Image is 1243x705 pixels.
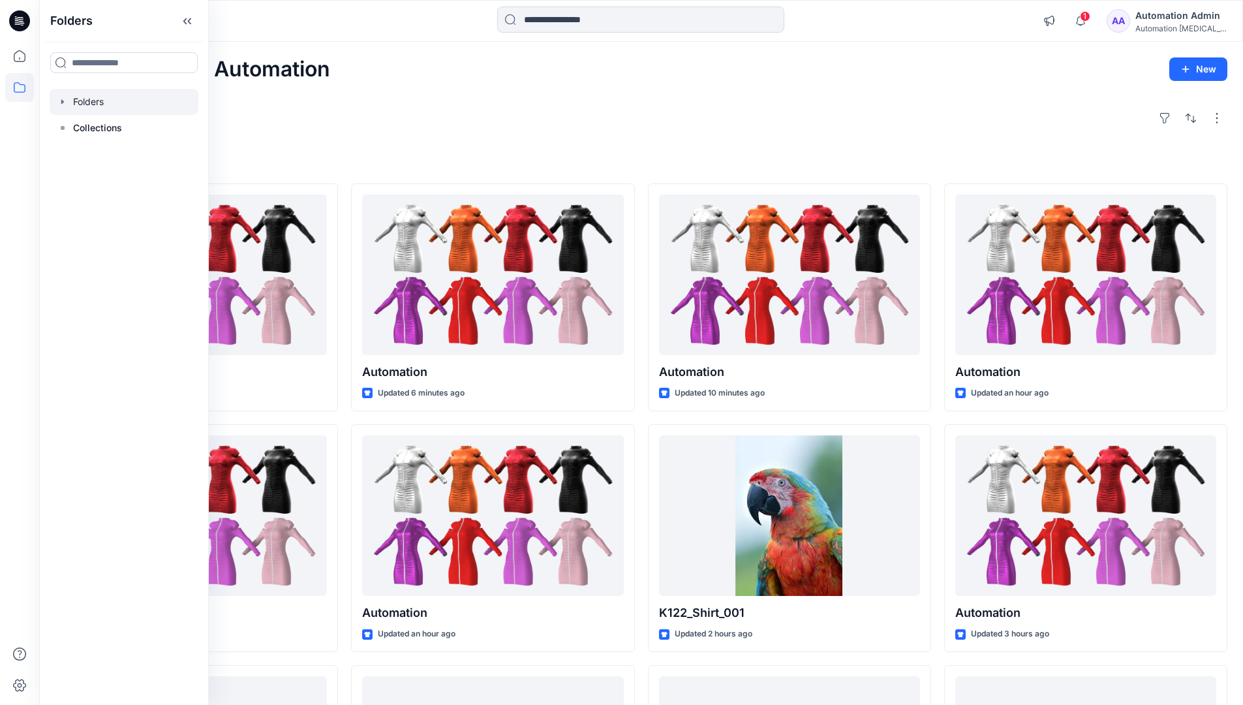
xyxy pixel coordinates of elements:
p: Automation [955,363,1216,381]
p: Automation [955,604,1216,622]
p: Automation [659,363,920,381]
div: Automation [MEDICAL_DATA]... [1135,23,1227,33]
span: 1 [1080,11,1090,22]
a: Automation [362,435,623,597]
a: Automation [362,195,623,356]
a: Automation [955,435,1216,597]
button: New [1169,57,1227,81]
p: Collections [73,120,122,136]
p: Updated an hour ago [971,386,1049,400]
p: Updated an hour ago [378,627,455,641]
a: Automation [955,195,1216,356]
div: Automation Admin [1135,8,1227,23]
a: K122_Shirt_001 [659,435,920,597]
p: Updated 6 minutes ago [378,386,465,400]
p: K122_Shirt_001 [659,604,920,622]
p: Updated 10 minutes ago [675,386,765,400]
p: Updated 2 hours ago [675,627,752,641]
a: Automation [659,195,920,356]
p: Automation [362,363,623,381]
p: Automation [362,604,623,622]
div: AA [1107,9,1130,33]
p: Updated 3 hours ago [971,627,1049,641]
h4: Styles [55,155,1227,170]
